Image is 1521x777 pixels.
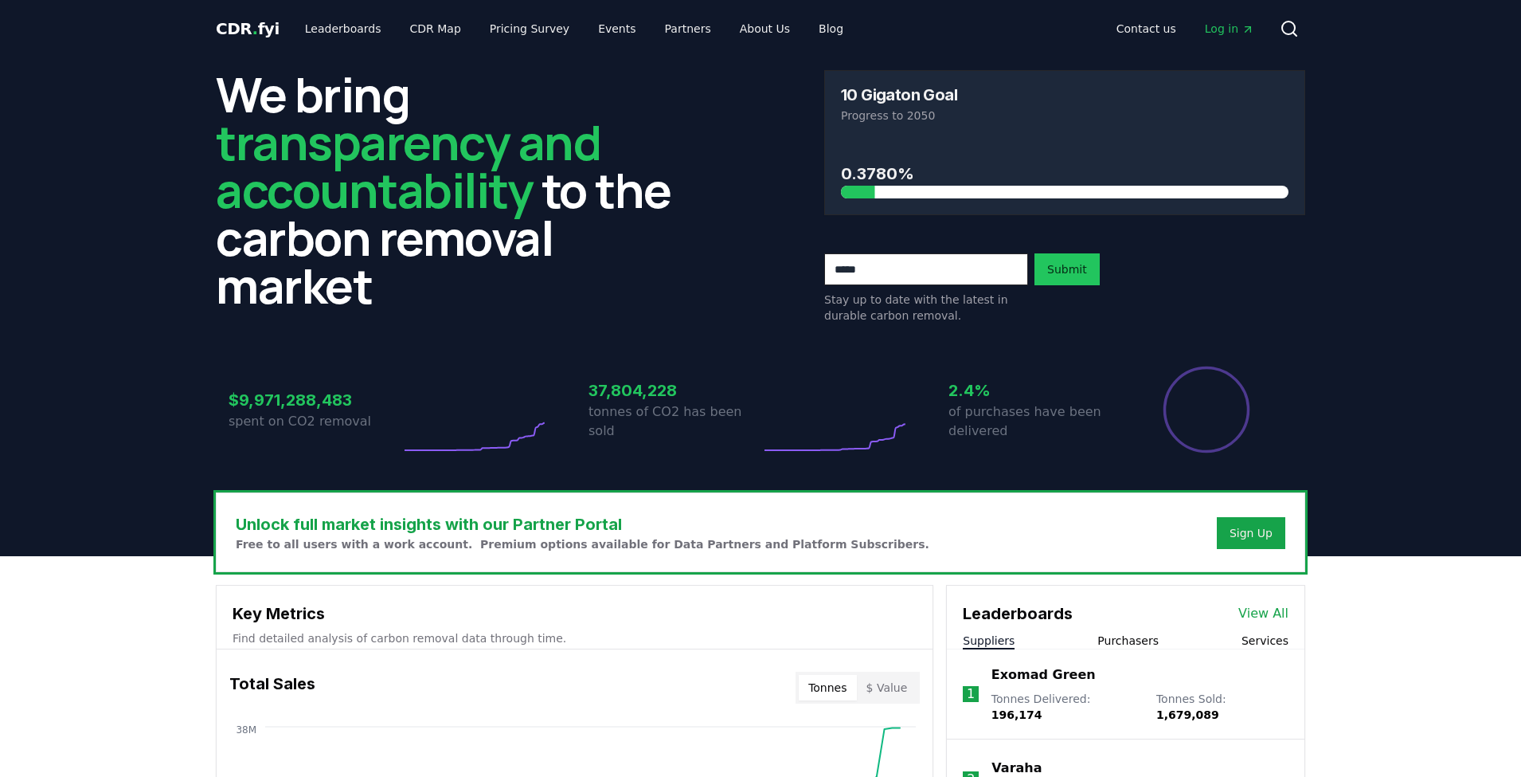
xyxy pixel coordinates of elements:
tspan: 38M [236,724,256,736]
nav: Main [292,14,856,43]
a: Sign Up [1230,525,1273,541]
button: Suppliers [963,633,1015,649]
button: Purchasers [1097,633,1159,649]
h3: 2.4% [948,379,1120,402]
p: Progress to 2050 [841,108,1288,124]
h3: Unlock full market insights with our Partner Portal [236,512,929,536]
span: transparency and accountability [216,109,600,222]
div: Percentage of sales delivered [1162,365,1251,454]
a: View All [1238,604,1288,623]
p: tonnes of CO2 has been sold [588,402,760,441]
button: Tonnes [799,675,856,700]
p: Tonnes Delivered : [991,691,1140,723]
a: Leaderboards [292,14,394,43]
nav: Main [1104,14,1267,43]
a: Events [585,14,648,43]
h3: 0.3780% [841,162,1288,186]
button: $ Value [857,675,917,700]
span: 196,174 [991,708,1042,721]
span: CDR fyi [216,19,280,38]
button: Sign Up [1217,517,1285,549]
a: Pricing Survey [477,14,582,43]
a: Log in [1192,14,1267,43]
span: Log in [1205,21,1254,37]
h3: Key Metrics [233,602,917,626]
a: Blog [806,14,856,43]
p: Free to all users with a work account. Premium options available for Data Partners and Platform S... [236,536,929,552]
a: Contact us [1104,14,1189,43]
a: Partners [652,14,724,43]
h2: We bring to the carbon removal market [216,70,697,309]
h3: Total Sales [229,672,315,704]
span: . [252,19,258,38]
a: About Us [727,14,803,43]
p: Stay up to date with the latest in durable carbon removal. [824,292,1028,324]
h3: Leaderboards [963,602,1073,626]
h3: 37,804,228 [588,379,760,402]
p: spent on CO2 removal [229,412,401,431]
a: CDR.fyi [216,18,280,40]
p: Tonnes Sold : [1156,691,1288,723]
a: CDR Map [397,14,474,43]
button: Submit [1034,253,1100,285]
p: 1 [967,685,975,704]
button: Services [1241,633,1288,649]
a: Exomad Green [991,665,1096,685]
h3: 10 Gigaton Goal [841,87,957,103]
h3: $9,971,288,483 [229,388,401,412]
p: of purchases have been delivered [948,402,1120,441]
p: Find detailed analysis of carbon removal data through time. [233,630,917,646]
span: 1,679,089 [1156,708,1219,721]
